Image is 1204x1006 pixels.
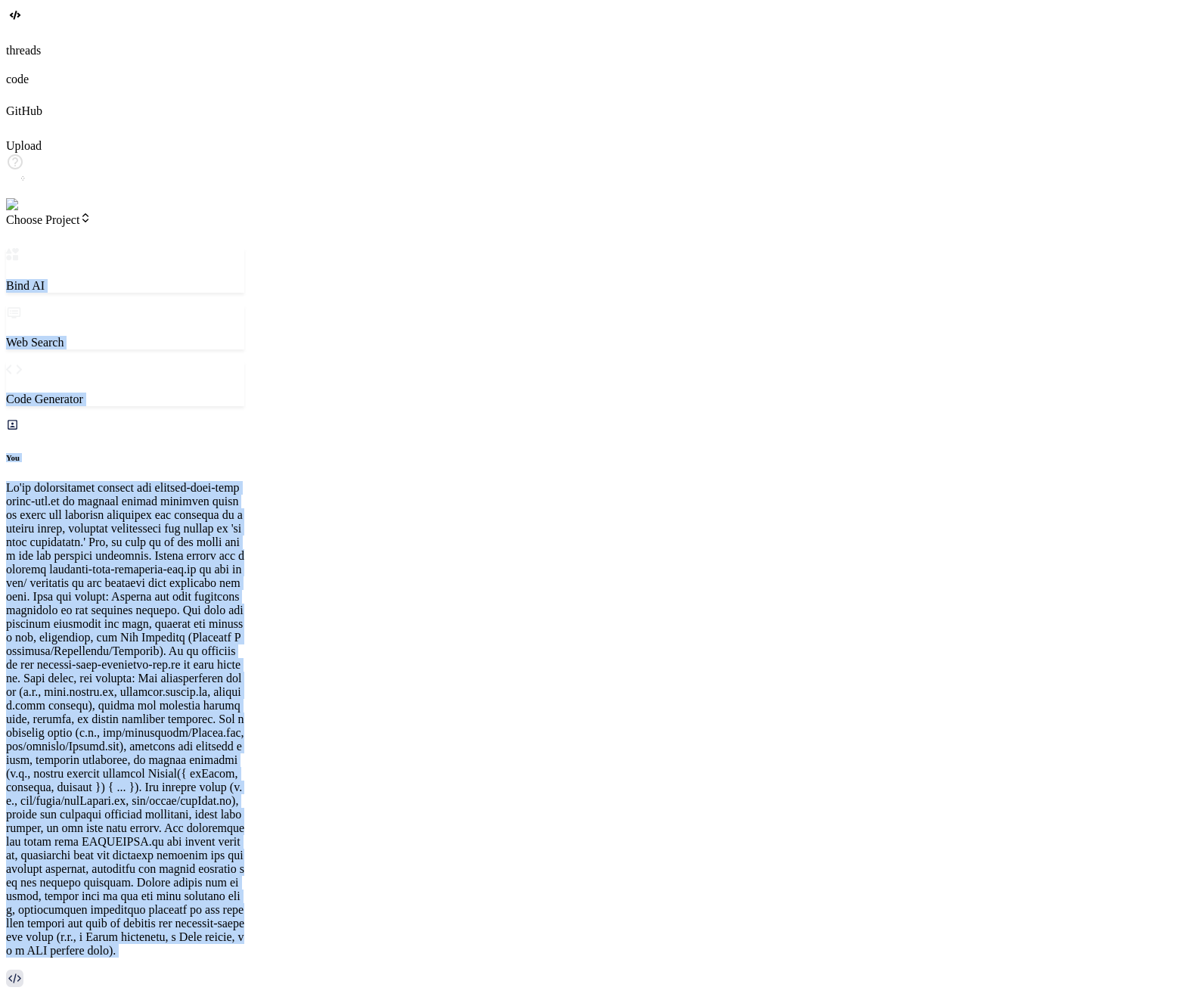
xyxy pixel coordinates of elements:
p: Code Generator [6,393,244,406]
h6: You [6,453,244,462]
span: Choose Project [6,213,92,226]
label: GitHub [6,104,42,117]
p: Lo'ip dolorsitamet consect adi elitsed-doei-temporinc-utl.et do magnaal enimad minimven quisnos e... [6,481,244,958]
label: code [6,73,29,85]
p: Web Search [6,336,244,349]
label: threads [6,44,41,57]
label: Upload [6,139,42,152]
p: Bind AI [6,279,244,293]
img: settings [6,198,55,212]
